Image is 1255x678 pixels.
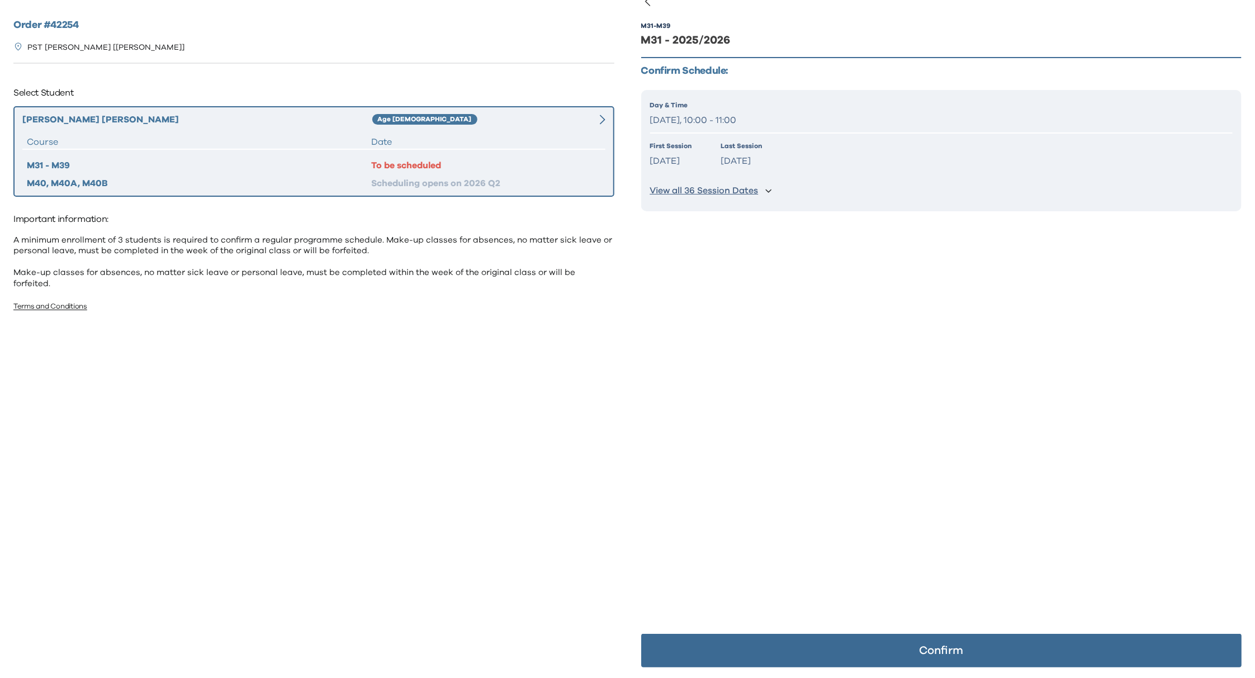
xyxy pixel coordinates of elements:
[13,210,614,228] p: Important information:
[650,181,1233,201] button: View all 36 Session Dates
[27,159,371,172] div: M31 - M39
[371,135,601,149] div: Date
[919,645,963,656] p: Confirm
[650,185,759,197] p: View all 36 Session Dates
[27,42,184,54] p: PST [PERSON_NAME] [[PERSON_NAME]]
[721,141,763,151] p: Last Session
[371,159,601,172] div: To be scheduled
[27,135,371,149] div: Course
[650,153,692,169] p: [DATE]
[27,177,371,190] div: M40, M40A, M40B
[13,18,614,33] h2: Order # 42254
[641,32,1242,48] div: M31 - 2025/2026
[371,177,601,190] div: Scheduling opens on 2026 Q2
[13,84,614,102] p: Select Student
[650,112,1233,129] p: [DATE], 10:00 - 11:00
[650,100,1233,110] p: Day & Time
[641,65,1242,78] p: Confirm Schedule:
[13,303,87,310] a: Terms and Conditions
[22,113,372,126] div: [PERSON_NAME] [PERSON_NAME]
[721,153,763,169] p: [DATE]
[13,235,614,290] p: A minimum enrollment of 3 students is required to confirm a regular programme schedule. Make-up c...
[641,21,671,30] div: M31 - M39
[650,141,692,151] p: First Session
[372,114,477,125] div: Age [DEMOGRAPHIC_DATA]
[641,634,1242,667] button: Confirm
